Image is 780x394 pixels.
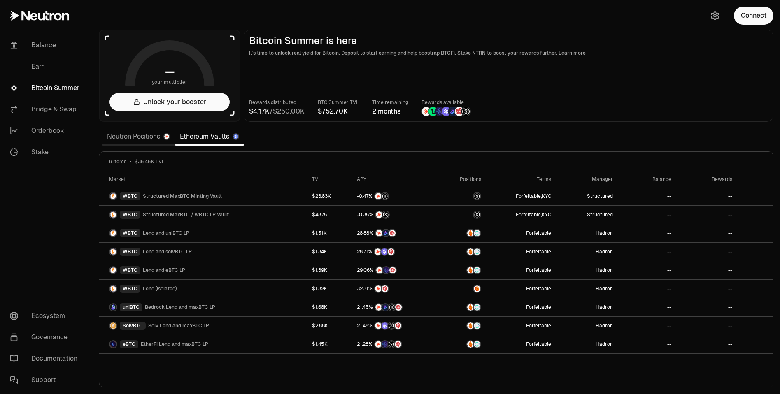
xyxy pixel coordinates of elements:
[3,56,89,77] a: Earn
[467,267,474,273] img: Amber
[143,211,229,218] span: Structured MaxBTC / wBTC LP Vault
[486,317,556,335] a: Forfeitable
[110,341,116,348] img: eBTC Logo
[526,285,551,292] button: Forfeitable
[352,298,438,316] a: NTRNBedrock DiamondsStructured PointsMars Fragments
[120,192,140,200] div: WBTC
[542,193,551,199] button: KYC
[175,128,244,145] a: Ethereum Vaults
[382,285,388,292] img: Mars Fragments
[542,211,551,218] button: KYC
[145,304,215,311] span: Bedrock Lend and maxBTC LP
[556,187,618,205] a: Structured
[556,298,618,316] a: Hadron
[3,141,89,163] a: Stake
[109,158,126,165] span: 9 items
[249,98,305,107] p: Rewards distributed
[233,134,238,139] img: Ethereum Logo
[3,77,89,99] a: Bitcoin Summer
[618,206,676,224] a: --
[442,229,481,237] button: AmberSupervault
[395,341,401,348] img: Mars Fragments
[352,224,438,242] a: NTRNBedrock DiamondsMars Fragments
[676,243,737,261] a: --
[120,248,140,256] div: WBTC
[375,285,382,292] img: NTRN
[556,317,618,335] a: Hadron
[676,280,737,298] a: --
[357,285,433,293] button: NTRNMars Fragments
[618,243,676,261] a: --
[102,128,175,145] a: Neutron Positions
[99,206,307,224] a: WBTC LogoWBTCStructured MaxBTC / wBTC LP Vault
[618,224,676,242] a: --
[110,285,116,292] img: WBTC Logo
[516,193,551,199] span: ,
[307,280,352,298] a: $1.32K
[382,230,389,236] img: Bedrock Diamonds
[388,248,394,255] img: Mars Fragments
[442,340,481,348] button: AmberSupervault
[388,341,395,348] img: Structured Points
[516,211,541,218] button: Forfeitable
[516,211,551,218] span: ,
[99,224,307,242] a: WBTC LogoWBTCLend and uniBTC LP
[438,187,486,205] a: maxBTC
[312,176,347,183] div: TVL
[442,303,481,311] button: AmberSupervault
[110,193,116,199] img: WBTC Logo
[357,248,433,256] button: NTRNSolv PointsMars Fragments
[307,298,352,316] a: $1.68K
[438,224,486,242] a: AmberSupervault
[526,248,551,255] button: Forfeitable
[438,298,486,316] a: AmberSupervault
[307,187,352,205] a: $23.83K
[152,78,188,86] span: your multiplier
[442,248,481,256] button: AmberSupervault
[618,317,676,335] a: --
[372,98,408,107] p: Time remaining
[3,369,89,391] a: Support
[486,243,556,261] a: Forfeitable
[422,107,431,116] img: NTRN
[99,335,307,353] a: eBTC LogoeBTCEtherFi Lend and maxBTC LP
[357,176,433,183] div: APY
[110,211,116,218] img: WBTC Logo
[556,224,618,242] a: Hadron
[676,187,737,205] a: --
[357,211,433,219] button: NTRNStructured Points
[376,267,383,273] img: NTRN
[448,107,457,116] img: Bedrock Diamonds
[99,243,307,261] a: WBTC LogoWBTCLend and solvBTC LP
[376,230,382,236] img: NTRN
[467,304,474,311] img: Amber
[486,298,556,316] a: Forfeitable
[164,134,169,139] img: Neutron Logo
[3,305,89,327] a: Ecosystem
[120,340,138,348] div: eBTC
[467,322,474,329] img: Amber
[357,266,433,274] button: NTRNEtherFi PointsMars Fragments
[307,206,352,224] a: $48.75
[461,107,470,116] img: Structured Points
[110,322,116,329] img: SolvBTC Logo
[442,176,481,183] div: Positions
[618,335,676,353] a: --
[110,267,116,273] img: WBTC Logo
[486,280,556,298] a: Forfeitable
[352,280,438,298] a: NTRNMars Fragments
[618,261,676,279] a: --
[135,158,165,165] span: $35.45K TVL
[526,230,551,236] button: Forfeitable
[357,303,433,311] button: NTRNBedrock DiamondsStructured PointsMars Fragments
[618,280,676,298] a: --
[438,280,486,298] a: Amber
[357,340,433,348] button: NTRNEtherFi PointsStructured PointsMars Fragments
[120,285,140,293] div: WBTC
[486,261,556,279] a: Forfeitable
[357,192,433,200] button: NTRNStructured Points
[676,317,737,335] a: --
[352,206,438,224] a: NTRNStructured Points
[474,322,480,329] img: Supervault
[110,248,116,255] img: WBTC Logo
